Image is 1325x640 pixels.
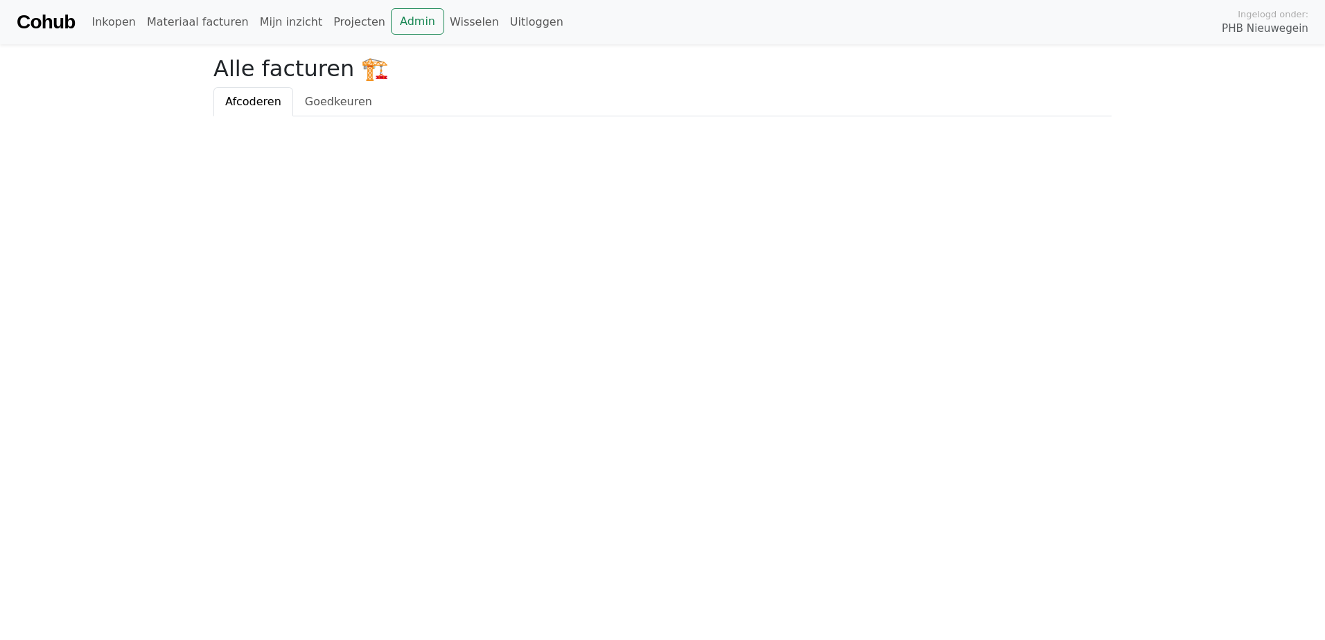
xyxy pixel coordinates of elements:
a: Projecten [328,8,391,36]
a: Materiaal facturen [141,8,254,36]
a: Wisselen [444,8,504,36]
span: Goedkeuren [305,95,372,108]
h2: Alle facturen 🏗️ [213,55,1112,82]
a: Cohub [17,6,75,39]
a: Afcoderen [213,87,293,116]
a: Goedkeuren [293,87,384,116]
span: PHB Nieuwegein [1222,21,1308,37]
a: Admin [391,8,444,35]
span: Afcoderen [225,95,281,108]
span: Ingelogd onder: [1238,8,1308,21]
a: Mijn inzicht [254,8,328,36]
a: Uitloggen [504,8,569,36]
a: Inkopen [86,8,141,36]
